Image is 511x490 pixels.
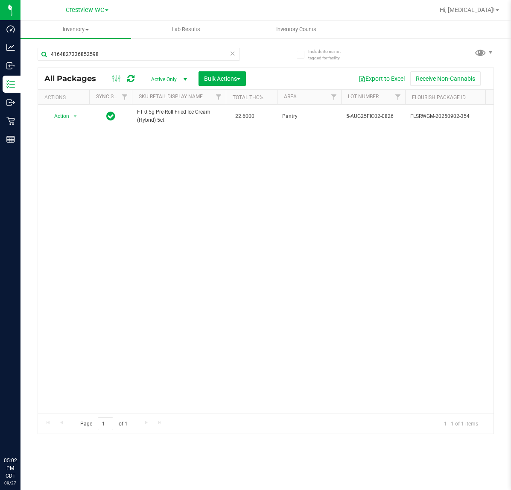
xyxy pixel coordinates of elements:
a: Lot Number [348,94,379,100]
span: Lab Results [160,26,212,33]
span: In Sync [106,110,115,122]
a: Filter [212,90,226,104]
p: 05:02 PM CDT [4,457,17,480]
span: Inventory [20,26,131,33]
input: 1 [98,417,113,431]
a: Filter [327,90,341,104]
a: Inventory [20,21,131,38]
span: select [70,110,81,122]
span: All Packages [44,74,105,83]
inline-svg: Retail [6,117,15,125]
span: 5-AUG25FIC02-0826 [346,112,400,120]
iframe: Resource center [9,422,34,447]
span: Include items not tagged for facility [308,48,351,61]
inline-svg: Reports [6,135,15,144]
inline-svg: Inbound [6,62,15,70]
span: 22.6000 [231,110,259,123]
a: Inventory Counts [241,21,352,38]
a: Lab Results [131,21,242,38]
a: Filter [391,90,405,104]
input: Search Package ID, Item Name, SKU, Lot or Part Number... [38,48,240,61]
a: Sync Status [96,94,129,100]
span: FLSRWGM-20250902-354 [410,112,494,120]
button: Receive Non-Cannabis [410,71,481,86]
p: 09/27 [4,480,17,486]
a: Flourish Package ID [412,94,466,100]
span: FT 0.5g Pre-Roll Fried Ice Cream (Hybrid) 5ct [137,108,221,124]
button: Export to Excel [353,71,410,86]
span: Bulk Actions [204,75,240,82]
span: Clear [230,48,236,59]
a: Filter [118,90,132,104]
span: Hi, [MEDICAL_DATA]! [440,6,495,13]
inline-svg: Dashboard [6,25,15,33]
a: Total THC% [233,94,263,100]
a: SKU Retail Display Name [139,94,203,100]
inline-svg: Outbound [6,98,15,107]
span: Pantry [282,112,336,120]
div: Actions [44,94,86,100]
inline-svg: Inventory [6,80,15,88]
span: Crestview WC [66,6,104,14]
span: Inventory Counts [265,26,328,33]
inline-svg: Analytics [6,43,15,52]
span: Page of 1 [73,417,134,431]
button: Bulk Actions [199,71,246,86]
span: 1 - 1 of 1 items [437,417,485,430]
span: Action [47,110,70,122]
a: Area [284,94,297,100]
